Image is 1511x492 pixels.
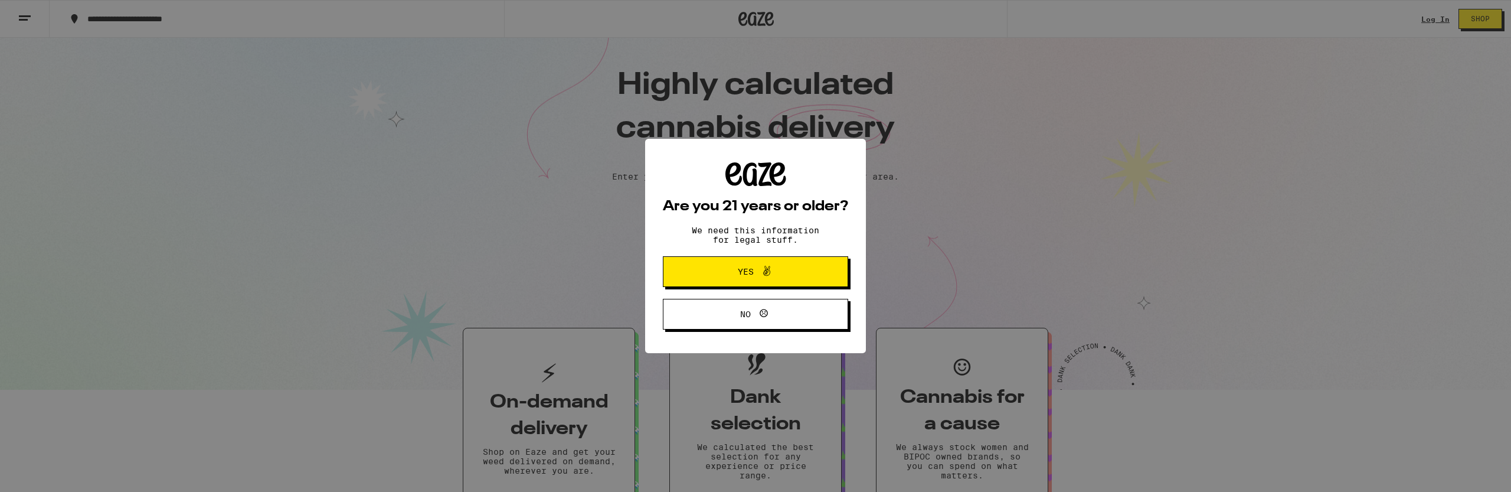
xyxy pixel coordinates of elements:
[7,8,85,18] span: Hi. Need any help?
[663,200,848,214] h2: Are you 21 years or older?
[740,310,751,318] span: No
[663,256,848,287] button: Yes
[663,299,848,330] button: No
[738,268,754,276] span: Yes
[682,226,829,245] p: We need this information for legal stuff.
